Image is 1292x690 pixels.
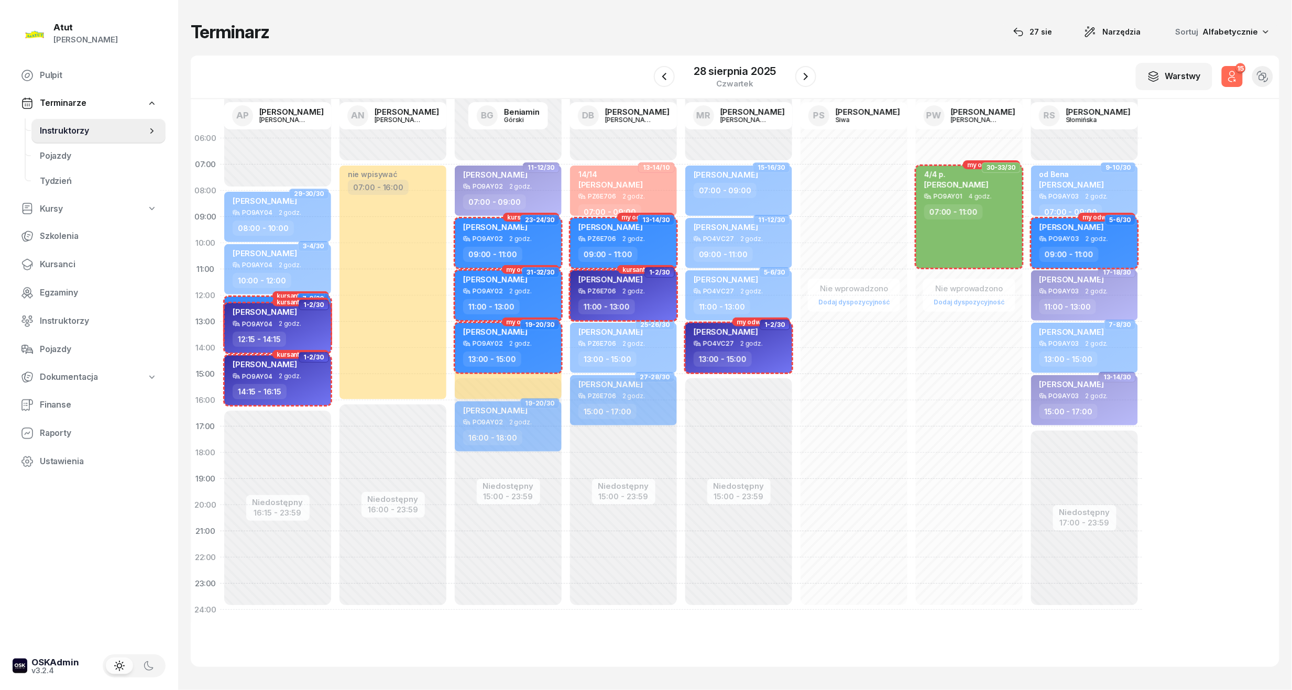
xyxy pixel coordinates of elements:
span: [PERSON_NAME] [463,170,528,180]
span: DB [582,111,594,120]
button: Sortuj Alfabetycznie [1163,21,1279,43]
span: PS [813,111,825,120]
span: 2 godz. [1086,193,1108,200]
div: Niedostępny [253,498,303,506]
a: Tydzień [31,169,166,194]
div: Górski [504,116,540,123]
span: 13-14/10 [643,167,670,169]
div: PZ6E706 [588,392,616,399]
div: 21:00 [191,518,220,544]
a: DB[PERSON_NAME][PERSON_NAME] [570,102,678,129]
a: Instruktorzy [13,309,166,334]
div: 27 sie [1013,26,1053,38]
a: BGBeniaminGórski [468,102,548,129]
span: [PERSON_NAME] [1039,275,1104,284]
a: PW[PERSON_NAME][PERSON_NAME] [915,102,1024,129]
div: nie wpisywać [348,170,398,179]
div: [PERSON_NAME] [605,116,655,123]
span: 5-6/30 [1110,219,1131,221]
span: 7-8/30 [1109,324,1131,326]
button: Niedostępny15:00 - 23:59 [598,480,649,503]
span: 2 godz. [279,209,301,216]
a: MR[PERSON_NAME][PERSON_NAME] [685,102,793,129]
div: 07:00 - 09:00 [694,183,757,198]
div: 13:00 - 15:00 [694,352,752,367]
span: RS [1044,111,1055,120]
div: PO9AY03 [1049,235,1079,242]
div: 09:00 - 11:00 [578,247,638,262]
div: [PERSON_NAME] [720,116,771,123]
span: 2 godz. [509,340,532,347]
div: [PERSON_NAME] [836,108,900,116]
span: Pojazdy [40,343,157,356]
span: 1-2/30 [764,324,785,326]
span: kursant odwołał [277,298,325,306]
span: my odwołaliśmy [737,318,786,326]
span: my odwołaliśmy [506,266,555,273]
span: [PERSON_NAME] [578,180,643,190]
div: 09:00 - 11:00 [694,247,753,262]
span: 2 godz. [1086,288,1108,295]
a: AN[PERSON_NAME][PERSON_NAME] [339,102,447,129]
span: [PERSON_NAME] [463,222,528,232]
span: 19-20/30 [525,324,555,326]
span: 2 godz. [1086,235,1108,243]
a: AP[PERSON_NAME][PERSON_NAME] [224,102,332,129]
div: [PERSON_NAME] [720,108,785,116]
span: Instruktorzy [40,314,157,328]
span: [PERSON_NAME] [463,275,528,284]
div: [PERSON_NAME] [1066,108,1131,116]
div: PZ6E706 [588,235,616,242]
div: 07:00 [191,151,220,178]
div: [PERSON_NAME] [951,108,1015,116]
a: Terminarze [13,91,166,115]
div: Warstwy [1147,70,1201,83]
button: Niedostępny15:00 - 23:59 [483,480,534,503]
span: Dokumentacja [40,370,98,384]
button: 27 sie [1004,21,1062,42]
span: 2 godz. [622,288,645,295]
span: [PERSON_NAME] [578,379,643,389]
span: [PERSON_NAME] [233,301,297,311]
span: [PERSON_NAME] [1039,379,1104,389]
span: 2 godz. [622,392,645,400]
span: my odwołaliśmy [506,318,555,326]
span: 2 godz. [740,288,763,295]
span: 2 godz. [509,288,532,295]
div: PO4VC27 [703,288,734,294]
div: 07:00 - 16:00 [348,180,409,195]
span: BG [481,111,494,120]
span: 2 godz. [1086,340,1108,347]
span: kursant odwołał [277,292,325,300]
a: Pulpit [13,63,166,88]
span: [PERSON_NAME] [233,248,297,258]
div: Beniamin [504,108,540,116]
span: 2 godz. [279,320,301,327]
span: 1-2/30 [649,271,670,273]
div: PO9AY02 [473,340,503,347]
span: 11-12/30 [528,167,555,169]
span: [PERSON_NAME] [694,275,758,284]
span: AP [236,111,249,120]
div: 13:00 [191,309,220,335]
div: 12:15 - 14:15 [233,332,286,347]
button: Nie wprowadzonoDodaj dyspozycyjność [814,280,894,311]
span: 2 godz. [622,193,645,200]
span: 2 godz. [279,373,301,380]
div: Siwa [836,116,886,123]
span: 2 godz. [1086,392,1108,400]
div: czwartek [694,80,776,87]
div: Słomińska [1066,116,1116,123]
span: Terminarze [40,96,86,110]
span: 2 godz. [622,340,645,347]
span: my odwołaliśmy [967,161,1016,169]
span: Narzędzia [1103,26,1141,38]
div: Niedostępny [714,482,764,490]
div: 06:00 [191,125,220,151]
div: PO4VC27 [703,340,734,347]
button: Niedostępny16:15 - 23:59 [253,496,303,519]
span: Kursanci [40,258,157,271]
span: Ustawienia [40,455,157,468]
div: 14:15 - 16:15 [233,384,287,399]
div: 14:00 [191,335,220,361]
